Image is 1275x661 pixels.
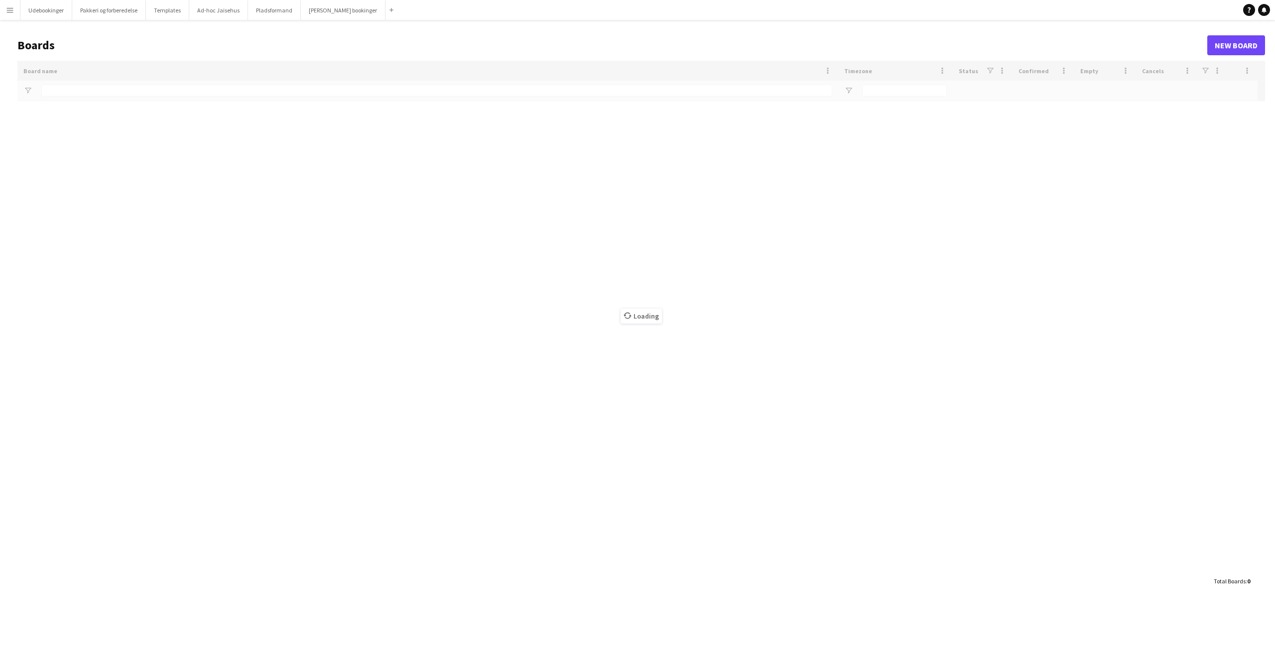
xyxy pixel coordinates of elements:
[1214,577,1246,585] span: Total Boards
[189,0,248,20] button: Ad-hoc Jaisehus
[301,0,385,20] button: [PERSON_NAME] bookinger
[1214,571,1250,591] div: :
[621,309,662,324] span: Loading
[17,38,1207,53] h1: Boards
[1247,577,1250,585] span: 0
[1207,35,1265,55] a: New Board
[20,0,72,20] button: Udebookinger
[248,0,301,20] button: Pladsformand
[72,0,146,20] button: Pakkeri og forberedelse
[146,0,189,20] button: Templates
